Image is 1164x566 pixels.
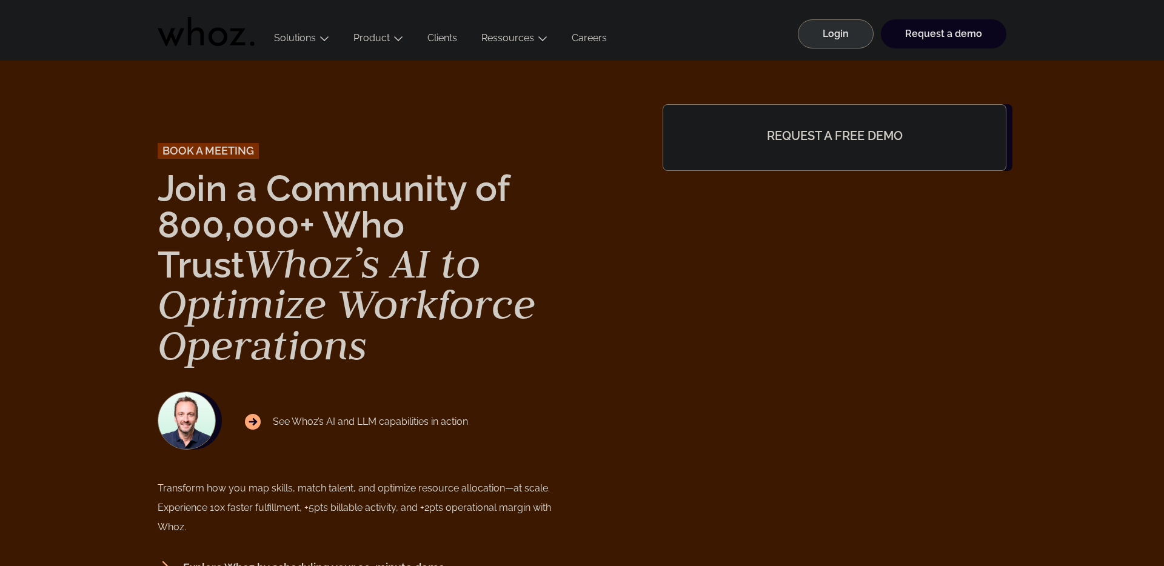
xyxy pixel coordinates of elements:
button: Solutions [262,32,341,48]
img: NAWROCKI-Thomas.jpg [158,392,215,449]
button: Product [341,32,415,48]
p: See Whoz’s AI and LLM capabilities in action [245,414,468,430]
h4: Request a free demo [701,129,968,142]
em: Whoz’s AI to Optimize Workforce Operations [158,236,536,371]
h1: Join a Community of 800,000+ Who Trust [158,170,570,366]
a: Careers [560,32,619,48]
a: Login [798,19,874,48]
div: Transform how you map skills, match talent, and optimize resource allocation—at scale. Experience... [158,479,570,537]
a: Request a demo [881,19,1006,48]
a: Clients [415,32,469,48]
span: Book a meeting [162,145,254,156]
a: Product [353,32,390,44]
button: Ressources [469,32,560,48]
a: Ressources [481,32,534,44]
